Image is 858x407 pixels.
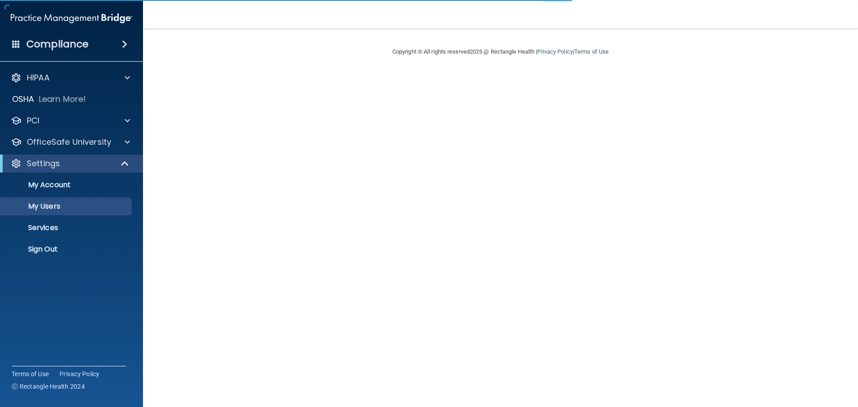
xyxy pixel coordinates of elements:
[11,158,130,169] a: Settings
[27,158,60,169] p: Settings
[12,369,49,378] a: Terms of Use
[6,180,128,189] p: My Account
[11,115,130,126] a: PCI
[27,115,39,126] p: PCI
[59,369,100,378] a: Privacy Policy
[11,72,130,83] a: HIPAA
[6,223,128,232] p: Services
[39,94,86,105] p: Learn More!
[11,137,130,147] a: OfficeSafe University
[574,48,609,55] a: Terms of Use
[12,382,85,391] span: Ⓒ Rectangle Health 2024
[11,9,132,27] img: PMB logo
[6,245,128,254] p: Sign Out
[337,38,664,66] div: Copyright © All rights reserved 2025 @ Rectangle Health | |
[537,48,572,55] a: Privacy Policy
[6,202,128,211] p: My Users
[12,94,34,105] p: OSHA
[27,137,111,147] p: OfficeSafe University
[27,72,50,83] p: HIPAA
[26,38,88,50] h4: Compliance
